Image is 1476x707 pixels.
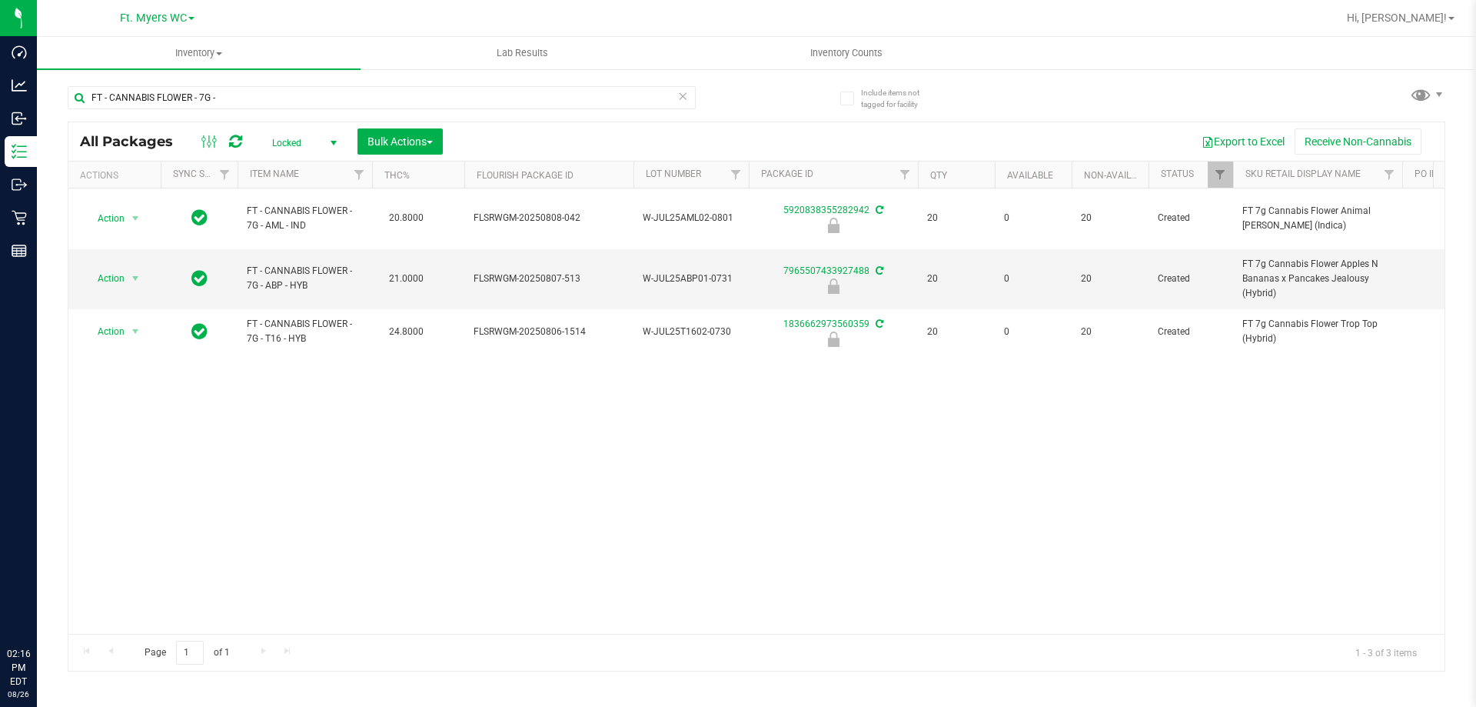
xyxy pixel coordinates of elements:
a: 7965507433927488 [783,265,869,276]
a: 5920838355282942 [783,205,869,215]
span: select [126,208,145,229]
span: Action [84,268,125,289]
span: 20 [927,325,986,339]
p: 08/26 [7,689,30,700]
a: Sync Status [173,168,232,179]
inline-svg: Reports [12,243,27,258]
span: Hi, [PERSON_NAME]! [1347,12,1447,24]
span: Action [84,208,125,229]
span: FT 7g Cannabis Flower Animal [PERSON_NAME] (Indica) [1242,204,1393,233]
span: 20 [1081,325,1139,339]
span: Action [84,321,125,342]
span: FLSRWGM-20250808-042 [474,211,624,225]
span: 0 [1004,211,1062,225]
a: 1836662973560359 [783,318,869,329]
span: FT - CANNABIS FLOWER - 7G - T16 - HYB [247,317,363,346]
span: In Sync [191,268,208,289]
span: FT 7g Cannabis Flower Trop Top (Hybrid) [1242,317,1393,346]
a: Filter [723,162,749,188]
span: 24.8000 [381,321,431,343]
span: Include items not tagged for facility [861,87,938,110]
input: Search Package ID, Item Name, SKU, Lot or Part Number... [68,86,696,109]
span: 0 [1004,272,1062,286]
span: All Packages [80,133,188,150]
a: Inventory [37,37,361,69]
span: In Sync [191,207,208,228]
div: Newly Received [746,278,920,294]
span: W-JUL25AML02-0801 [643,211,740,225]
span: W-JUL25T1602-0730 [643,325,740,339]
span: FT - CANNABIS FLOWER - 7G - AML - IND [247,204,363,233]
span: Page of 1 [131,641,242,665]
span: Bulk Actions [367,135,433,148]
span: 20 [927,211,986,225]
span: Sync from Compliance System [873,205,883,215]
a: PO ID [1414,168,1438,179]
a: Qty [930,170,947,181]
inline-svg: Inventory [12,144,27,159]
iframe: Resource center unread badge [45,582,64,600]
a: Filter [1377,162,1402,188]
a: Status [1161,168,1194,179]
a: Non-Available [1084,170,1152,181]
div: Actions [80,170,155,181]
button: Export to Excel [1192,128,1295,155]
span: FLSRWGM-20250807-513 [474,272,624,286]
a: Filter [212,162,238,188]
inline-svg: Analytics [12,78,27,93]
input: 1 [176,641,204,665]
inline-svg: Dashboard [12,45,27,60]
button: Receive Non-Cannabis [1295,128,1421,155]
a: Lot Number [646,168,701,179]
span: 20 [1081,272,1139,286]
a: Sku Retail Display Name [1245,168,1361,179]
span: In Sync [191,321,208,342]
a: Filter [1208,162,1233,188]
p: 02:16 PM EDT [7,647,30,689]
a: Available [1007,170,1053,181]
span: 20 [927,272,986,286]
span: Inventory [37,46,361,60]
a: Package ID [761,168,813,179]
button: Bulk Actions [357,128,443,155]
span: 21.0000 [381,268,431,290]
span: Sync from Compliance System [873,265,883,276]
div: Newly Received [746,218,920,233]
span: Created [1158,211,1224,225]
span: 1 - 3 of 3 items [1343,641,1429,664]
span: 20 [1081,211,1139,225]
a: Inventory Counts [684,37,1008,69]
span: Created [1158,325,1224,339]
iframe: Resource center [15,584,61,630]
span: Lab Results [476,46,569,60]
a: Item Name [250,168,299,179]
span: Created [1158,272,1224,286]
span: Sync from Compliance System [873,318,883,329]
a: Filter [347,162,372,188]
span: FLSRWGM-20250806-1514 [474,325,624,339]
inline-svg: Outbound [12,177,27,192]
a: THC% [384,170,410,181]
span: Clear [677,86,688,106]
span: W-JUL25ABP01-0731 [643,272,740,286]
inline-svg: Retail [12,210,27,225]
a: Lab Results [361,37,684,69]
a: Flourish Package ID [477,170,573,181]
div: Newly Received [746,332,920,347]
inline-svg: Inbound [12,111,27,126]
span: Inventory Counts [790,46,903,60]
span: select [126,268,145,289]
span: 20.8000 [381,207,431,229]
a: Filter [893,162,918,188]
span: FT - CANNABIS FLOWER - 7G - ABP - HYB [247,264,363,293]
span: FT 7g Cannabis Flower Apples N Bananas x Pancakes Jealousy (Hybrid) [1242,257,1393,302]
span: Ft. Myers WC [120,12,187,25]
span: select [126,321,145,342]
span: 0 [1004,325,1062,339]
